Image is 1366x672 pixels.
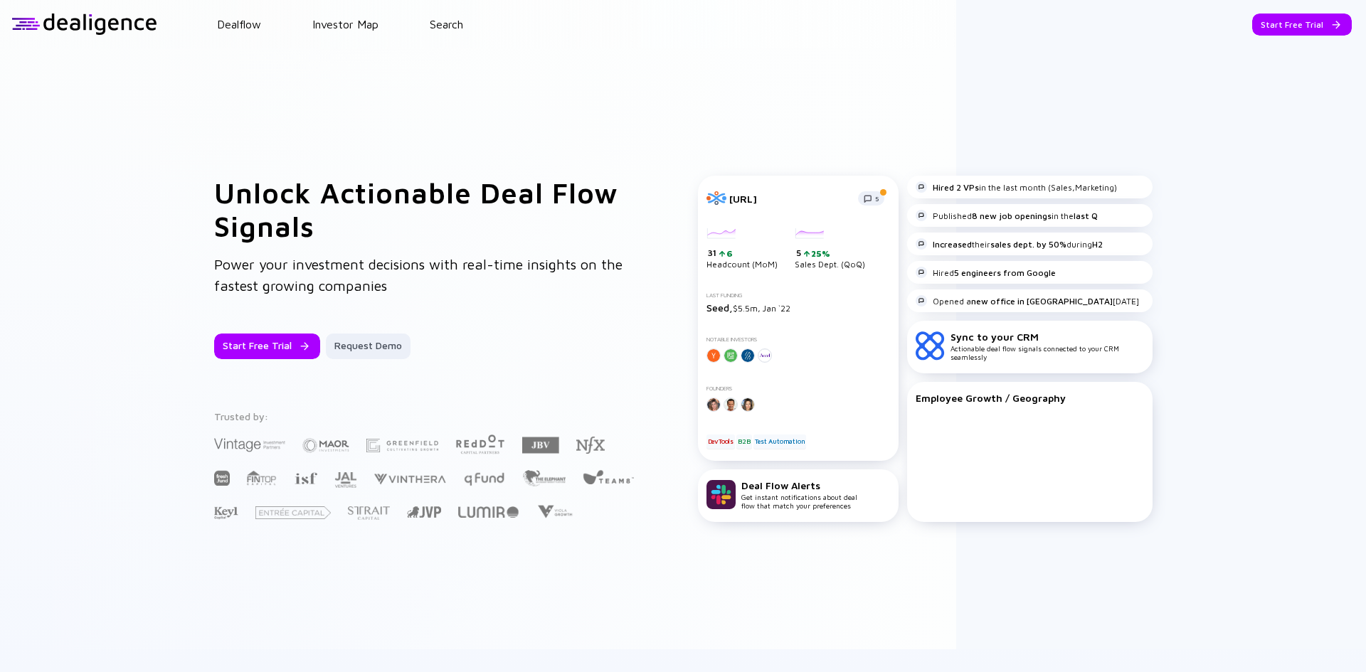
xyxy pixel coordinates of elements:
[374,472,446,486] img: Vinthera
[706,385,890,392] div: Founders
[796,247,865,259] div: 5
[312,18,378,31] a: Investor Map
[430,18,463,31] a: Search
[458,506,519,518] img: Lumir Ventures
[729,193,849,205] div: [URL]
[214,437,285,453] img: Vintage Investment Partners
[951,331,1144,343] div: Sync to your CRM
[326,334,411,359] button: Request Demo
[706,336,890,343] div: Notable Investors
[708,247,778,259] div: 31
[706,434,735,449] div: DevTools
[810,248,830,259] div: 25%
[522,436,559,454] img: JBV Capital
[255,506,331,519] img: Entrée Capital
[933,239,972,250] strong: Increased
[214,506,238,520] img: Key1 Capital
[706,302,890,314] div: $5.5m, Jan `22
[706,228,778,270] div: Headcount (MoM)
[407,506,441,518] img: Jerusalem Venture Partners
[1074,210,1098,221] strong: last Q
[753,434,806,449] div: Test Automation
[954,267,1056,278] strong: 5 engineers from Google
[933,182,979,193] strong: Hired 2 VPs
[972,210,1052,221] strong: 8 new job openings
[366,439,438,452] img: Greenfield Partners
[916,210,1098,221] div: Published in the
[294,471,317,484] img: Israel Secondary Fund
[916,295,1139,306] div: Opened a [DATE]
[706,302,733,314] span: Seed,
[951,331,1144,361] div: Actionable deal flow signals connected to your CRM seamlessly
[214,334,320,359] button: Start Free Trial
[214,176,641,242] h1: Unlock Actionable Deal Flow Signals
[455,432,505,455] img: Red Dot Capital Partners
[1092,239,1103,250] strong: H2
[334,472,356,488] img: JAL Ventures
[741,479,857,491] div: Deal Flow Alerts
[916,181,1117,193] div: in the last month (Sales,Marketing)
[971,296,1113,306] strong: new office in [GEOGRAPHIC_DATA]
[916,238,1103,250] div: their during
[583,469,634,484] img: Team8
[741,479,857,510] div: Get instant notifications about deal flow that match your preferences
[706,292,890,299] div: Last Funding
[348,506,390,520] img: Strait Capital
[916,267,1056,278] div: Hired
[214,256,623,294] span: Power your investment decisions with real-time insights on the fastest growing companies
[576,437,605,454] img: NFX
[522,470,566,486] img: The Elephant
[916,392,1144,404] div: Employee Growth / Geography
[302,434,349,457] img: Maor Investments
[247,470,277,486] img: FINTOP Capital
[463,470,505,487] img: Q Fund
[725,248,733,259] div: 6
[736,434,751,449] div: B2B
[795,228,865,270] div: Sales Dept. (QoQ)
[214,410,637,422] div: Trusted by:
[1252,14,1352,36] button: Start Free Trial
[217,18,261,31] a: Dealflow
[990,239,1066,250] strong: sales dept. by 50%
[536,505,573,518] img: Viola Growth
